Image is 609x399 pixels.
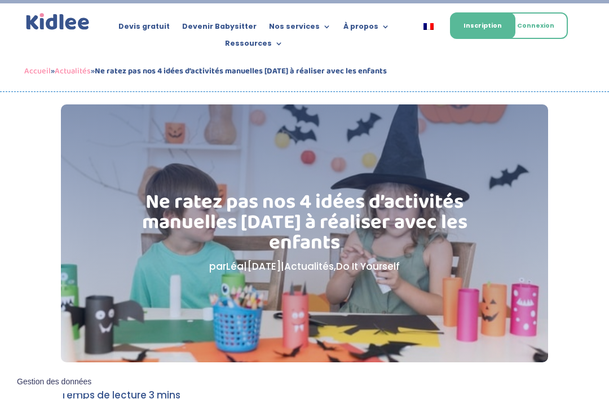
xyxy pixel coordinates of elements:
button: Gestion des données [10,370,98,394]
a: Actualités [284,260,334,273]
span: [DATE] [247,260,281,273]
a: Devis gratuit [118,23,170,35]
a: Devenir Babysitter [182,23,257,35]
img: logo_kidlee_bleu [24,11,91,32]
a: Ressources [225,40,283,52]
strong: Ne ratez pas nos 4 idées d’activités manuelles [DATE] à réaliser avec les enfants [95,64,387,78]
a: Léa [226,260,244,273]
a: Connexion [504,12,568,39]
p: par | | , [114,258,495,275]
a: Accueil [24,64,51,78]
a: Inscription [450,12,515,39]
a: À propos [343,23,390,35]
span: » » [24,64,387,78]
a: Kidlee Logo [24,11,91,32]
img: Français [423,23,434,30]
a: Do It Yourself [336,260,400,273]
a: Nos services [269,23,331,35]
a: Actualités [55,64,91,78]
h1: Ne ratez pas nos 4 idées d’activités manuelles [DATE] à réaliser avec les enfants [114,192,495,258]
span: Gestion des données [17,377,91,387]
